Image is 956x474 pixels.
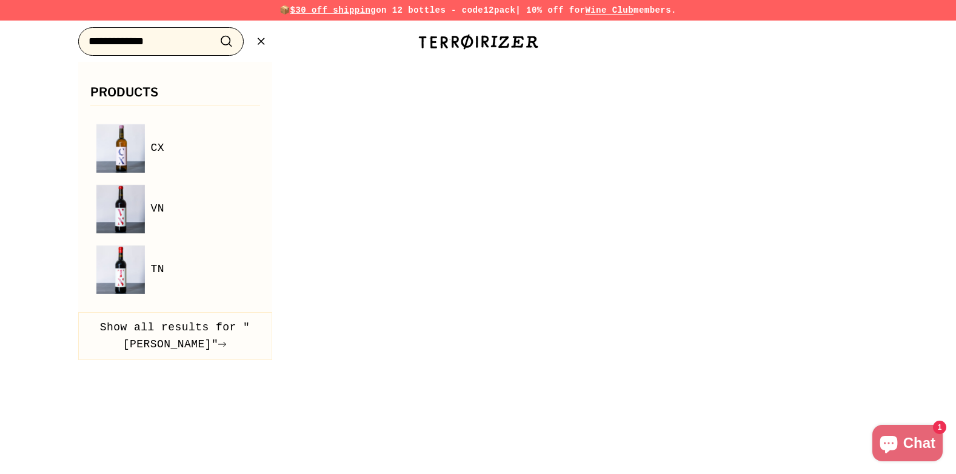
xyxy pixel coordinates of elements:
[585,5,633,15] a: Wine Club
[48,4,909,17] p: 📦 on 12 bottles - code | 10% off for members.
[96,245,254,294] a: TN TN
[96,185,254,233] a: VN VN
[90,86,260,106] h3: Products
[78,312,272,361] button: Show all results for "[PERSON_NAME]"
[151,139,165,157] span: CX
[290,5,376,15] span: $30 off shipping
[96,124,254,173] a: CX CX
[96,124,145,173] img: CX
[869,425,946,464] inbox-online-store-chat: Shopify online store chat
[483,5,515,15] strong: 12pack
[151,200,165,218] span: VN
[96,185,145,233] img: VN
[96,245,145,294] img: TN
[151,261,165,278] span: TN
